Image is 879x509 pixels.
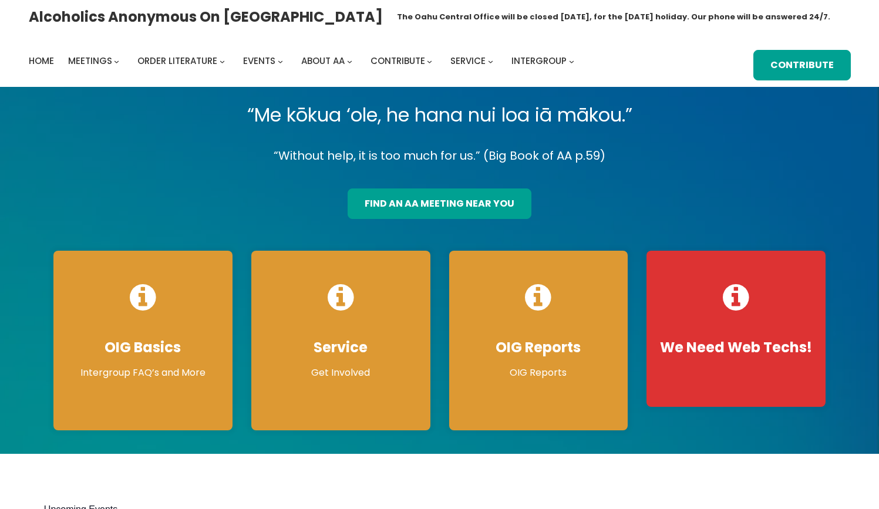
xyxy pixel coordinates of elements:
nav: Intergroup [29,53,578,69]
button: Order Literature submenu [220,58,225,63]
span: Events [243,55,275,67]
a: Contribute [753,50,850,80]
a: Service [450,53,486,69]
h1: The Oahu Central Office will be closed [DATE], for the [DATE] holiday. Our phone will be answered... [397,11,830,23]
button: Service submenu [488,58,493,63]
a: Alcoholics Anonymous on [GEOGRAPHIC_DATA] [29,4,383,29]
h4: OIG Basics [65,339,221,356]
a: Meetings [68,53,112,69]
a: Contribute [371,53,425,69]
span: Meetings [68,55,112,67]
button: Meetings submenu [114,58,119,63]
span: Intergroup [511,55,567,67]
a: Home [29,53,54,69]
a: find an aa meeting near you [348,188,531,219]
a: About AA [301,53,345,69]
button: Events submenu [278,58,283,63]
button: Intergroup submenu [569,58,574,63]
p: OIG Reports [461,366,617,380]
a: Intergroup [511,53,567,69]
span: Service [450,55,486,67]
p: “Without help, it is too much for us.” (Big Book of AA p.59) [44,146,835,166]
a: Events [243,53,275,69]
button: About AA submenu [347,58,352,63]
h4: We Need Web Techs! [658,339,814,356]
span: Home [29,55,54,67]
h4: Service [263,339,419,356]
button: Contribute submenu [427,58,432,63]
h4: OIG Reports [461,339,617,356]
span: Order Literature [137,55,217,67]
p: Get Involved [263,366,419,380]
p: Intergroup FAQ’s and More [65,366,221,380]
p: “Me kōkua ‘ole, he hana nui loa iā mākou.” [44,99,835,132]
span: Contribute [371,55,425,67]
span: About AA [301,55,345,67]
